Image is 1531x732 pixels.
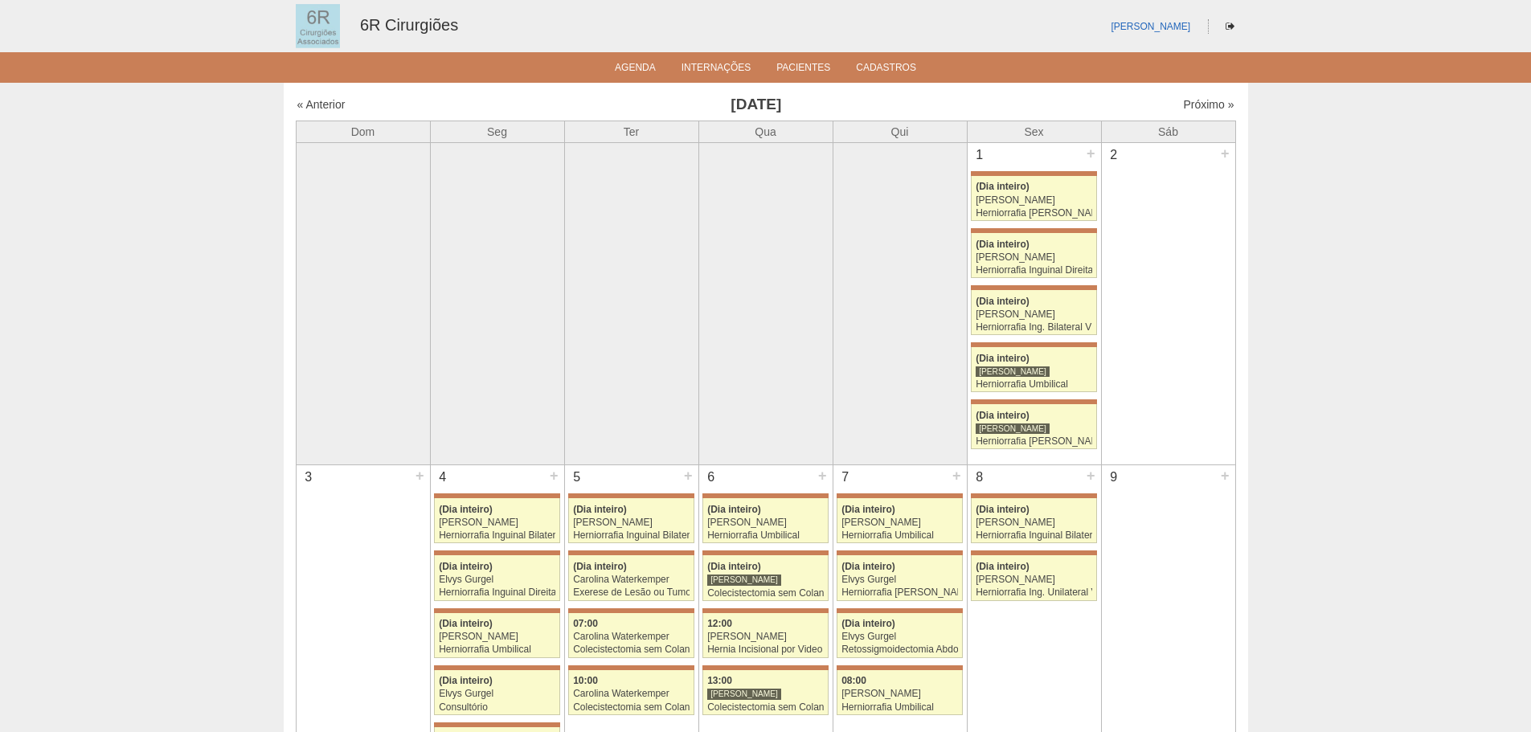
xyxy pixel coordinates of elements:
[1226,22,1234,31] i: Sair
[707,588,824,599] div: Colecistectomia sem Colangiografia VL
[971,290,1096,335] a: (Dia inteiro) [PERSON_NAME] Herniorrafia Ing. Bilateral VL
[837,613,962,658] a: (Dia inteiro) Elvys Gurgel Retossigmoidectomia Abdominal
[976,423,1050,435] div: [PERSON_NAME]
[971,233,1096,278] a: (Dia inteiro) [PERSON_NAME] Herniorrafia Inguinal Direita
[971,550,1096,555] div: Key: Maria Braido
[439,689,555,699] div: Elvys Gurgel
[971,228,1096,233] div: Key: Maria Braido
[573,587,690,598] div: Exerese de Lesão ou Tumor de Pele
[841,561,895,572] span: (Dia inteiro)
[841,644,958,655] div: Retossigmoidectomia Abdominal
[439,587,555,598] div: Herniorrafia Inguinal Direita
[568,608,694,613] div: Key: Maria Braido
[568,665,694,670] div: Key: Maria Braido
[573,561,627,572] span: (Dia inteiro)
[573,675,598,686] span: 10:00
[971,404,1096,449] a: (Dia inteiro) [PERSON_NAME] Herniorrafia [PERSON_NAME]
[699,465,724,489] div: 6
[431,465,456,489] div: 4
[564,121,698,142] th: Ter
[971,498,1096,543] a: (Dia inteiro) [PERSON_NAME] Herniorrafia Inguinal Bilateral
[573,702,690,713] div: Colecistectomia sem Colangiografia VL
[439,702,555,713] div: Consultório
[573,632,690,642] div: Carolina Waterkemper
[707,702,824,713] div: Colecistectomia sem Colangiografia VL
[296,121,430,142] th: Dom
[682,62,751,78] a: Internações
[297,98,346,111] a: « Anterior
[439,530,555,541] div: Herniorrafia Inguinal Bilateral
[1084,465,1098,486] div: +
[439,644,555,655] div: Herniorrafia Umbilical
[976,587,1092,598] div: Herniorrafia Ing. Unilateral VL
[682,465,695,486] div: +
[439,561,493,572] span: (Dia inteiro)
[837,498,962,543] a: (Dia inteiro) [PERSON_NAME] Herniorrafia Umbilical
[833,465,858,489] div: 7
[707,618,732,629] span: 12:00
[841,632,958,642] div: Elvys Gurgel
[698,121,833,142] th: Qua
[976,208,1092,219] div: Herniorrafia [PERSON_NAME]
[976,296,1030,307] span: (Dia inteiro)
[568,498,694,543] a: (Dia inteiro) [PERSON_NAME] Herniorrafia Inguinal Bilateral
[976,322,1092,333] div: Herniorrafia Ing. Bilateral VL
[360,16,458,34] a: 6R Cirurgiões
[1183,98,1234,111] a: Próximo »
[976,517,1092,528] div: [PERSON_NAME]
[702,498,828,543] a: (Dia inteiro) [PERSON_NAME] Herniorrafia Umbilical
[565,465,590,489] div: 5
[573,644,690,655] div: Colecistectomia sem Colangiografia VL
[833,121,967,142] th: Qui
[434,665,559,670] div: Key: Maria Braido
[971,171,1096,176] div: Key: Maria Braido
[702,493,828,498] div: Key: Maria Braido
[568,550,694,555] div: Key: Maria Braido
[950,465,964,486] div: +
[434,550,559,555] div: Key: Maria Braido
[976,265,1092,276] div: Herniorrafia Inguinal Direita
[976,239,1030,250] span: (Dia inteiro)
[1101,121,1235,142] th: Sáb
[976,181,1030,192] span: (Dia inteiro)
[430,121,564,142] th: Seg
[702,665,828,670] div: Key: Maria Braido
[841,530,958,541] div: Herniorrafia Umbilical
[297,465,321,489] div: 3
[439,575,555,585] div: Elvys Gurgel
[434,608,559,613] div: Key: Maria Braido
[434,498,559,543] a: (Dia inteiro) [PERSON_NAME] Herniorrafia Inguinal Bilateral
[568,670,694,715] a: 10:00 Carolina Waterkemper Colecistectomia sem Colangiografia VL
[568,555,694,600] a: (Dia inteiro) Carolina Waterkemper Exerese de Lesão ou Tumor de Pele
[434,493,559,498] div: Key: Maria Braido
[841,575,958,585] div: Elvys Gurgel
[841,504,895,515] span: (Dia inteiro)
[434,722,559,727] div: Key: Maria Braido
[971,176,1096,221] a: (Dia inteiro) [PERSON_NAME] Herniorrafia [PERSON_NAME]
[439,675,493,686] span: (Dia inteiro)
[837,665,962,670] div: Key: Maria Braido
[573,530,690,541] div: Herniorrafia Inguinal Bilateral
[439,618,493,629] span: (Dia inteiro)
[573,618,598,629] span: 07:00
[568,613,694,658] a: 07:00 Carolina Waterkemper Colecistectomia sem Colangiografia VL
[702,550,828,555] div: Key: Maria Braido
[547,465,561,486] div: +
[434,613,559,658] a: (Dia inteiro) [PERSON_NAME] Herniorrafia Umbilical
[707,574,781,586] div: [PERSON_NAME]
[776,62,830,78] a: Pacientes
[707,632,824,642] div: [PERSON_NAME]
[968,143,993,167] div: 1
[971,555,1096,600] a: (Dia inteiro) [PERSON_NAME] Herniorrafia Ing. Unilateral VL
[976,436,1092,447] div: Herniorrafia [PERSON_NAME]
[573,575,690,585] div: Carolina Waterkemper
[968,465,993,489] div: 8
[976,195,1092,206] div: [PERSON_NAME]
[976,504,1030,515] span: (Dia inteiro)
[856,62,916,78] a: Cadastros
[439,632,555,642] div: [PERSON_NAME]
[1218,465,1232,486] div: +
[837,550,962,555] div: Key: Maria Braido
[976,353,1030,364] span: (Dia inteiro)
[707,517,824,528] div: [PERSON_NAME]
